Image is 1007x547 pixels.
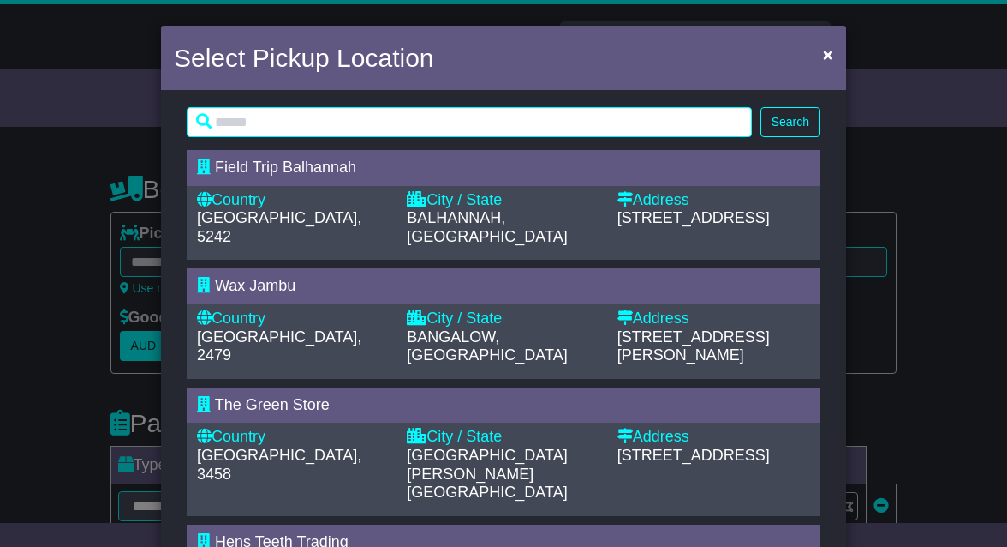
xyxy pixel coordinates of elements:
[174,39,434,77] h4: Select Pickup Location
[197,191,390,210] div: Country
[617,328,770,364] span: [STREET_ADDRESS][PERSON_NAME]
[215,277,295,294] span: Wax Jambu
[407,328,567,364] span: BANGALOW, [GEOGRAPHIC_DATA]
[407,447,567,501] span: [GEOGRAPHIC_DATA][PERSON_NAME][GEOGRAPHIC_DATA]
[823,45,833,64] span: ×
[197,310,390,328] div: Country
[814,37,842,72] button: Close
[215,159,356,176] span: Field Trip Balhannah
[215,396,330,413] span: The Green Store
[197,328,361,364] span: [GEOGRAPHIC_DATA], 2479
[760,107,820,137] button: Search
[617,310,810,328] div: Address
[617,191,810,210] div: Address
[407,310,599,328] div: City / State
[617,428,810,447] div: Address
[617,447,770,464] span: [STREET_ADDRESS]
[197,447,361,483] span: [GEOGRAPHIC_DATA], 3458
[197,428,390,447] div: Country
[197,209,361,245] span: [GEOGRAPHIC_DATA], 5242
[407,428,599,447] div: City / State
[407,209,567,245] span: BALHANNAH, [GEOGRAPHIC_DATA]
[617,209,770,226] span: [STREET_ADDRESS]
[407,191,599,210] div: City / State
